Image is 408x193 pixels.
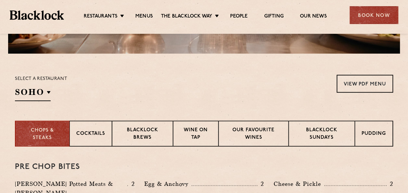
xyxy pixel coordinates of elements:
[144,179,192,188] p: Egg & Anchovy
[76,130,105,138] p: Cocktails
[128,180,134,188] p: 2
[10,10,64,19] img: BL_Textured_Logo-footer-cropped.svg
[387,180,393,188] p: 2
[15,86,51,101] h2: SOHO
[15,75,67,83] p: Select a restaurant
[350,6,398,24] div: Book Now
[135,13,153,20] a: Menus
[161,13,212,20] a: The Blacklock Way
[225,127,281,142] p: Our favourite wines
[264,13,283,20] a: Gifting
[84,13,117,20] a: Restaurants
[15,163,393,171] h3: Pre Chop Bites
[180,127,212,142] p: Wine on Tap
[337,75,393,93] a: View PDF Menu
[22,127,63,142] p: Chops & Steaks
[362,130,386,138] p: Pudding
[119,127,166,142] p: Blacklock Brews
[257,180,264,188] p: 2
[274,179,324,188] p: Cheese & Pickle
[295,127,348,142] p: Blacklock Sundays
[300,13,327,20] a: Our News
[230,13,248,20] a: People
